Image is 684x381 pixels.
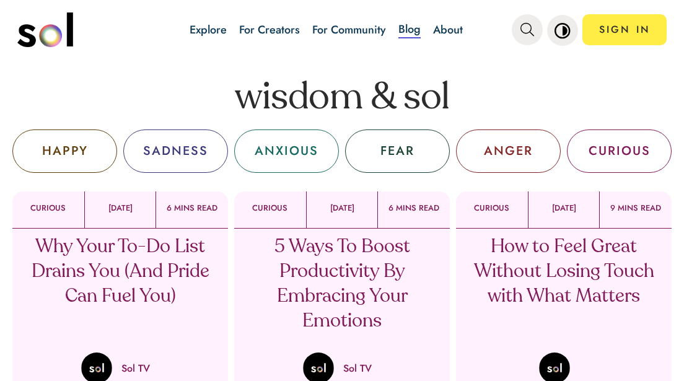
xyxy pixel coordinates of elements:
p: CURIOUS [12,204,84,212]
p: 5 Ways To Boost Productivity By Embracing Your Emotions [251,235,434,334]
div: CURIOUS [589,142,651,160]
p: 9 MINS READ [600,204,672,212]
img: logo [17,12,73,47]
p: [DATE] [307,204,378,212]
p: 6 MINS READ [378,204,450,212]
p: CURIOUS [456,204,528,212]
p: Sol TV [343,361,372,375]
a: About [433,22,463,38]
a: SIGN IN [582,14,667,45]
p: How to Feel Great Without Losing Touch with What Matters [473,235,655,309]
p: 6 MINS READ [156,204,228,212]
div: SADNESS [143,142,208,160]
a: For Creators [239,22,300,38]
div: ANGER [484,142,533,160]
a: Explore [190,22,227,38]
p: [DATE] [85,204,156,212]
div: FEAR [380,142,414,160]
div: ANXIOUS [255,142,318,160]
p: CURIOUS [234,204,306,212]
p: [DATE] [528,204,600,212]
nav: main navigation [17,8,667,51]
p: Why Your To-Do List Drains You (And Pride Can Fuel You) [29,235,212,309]
div: HAPPY [42,142,88,160]
a: For Community [312,22,386,38]
a: Blog [398,21,421,38]
p: Sol TV [121,361,150,375]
